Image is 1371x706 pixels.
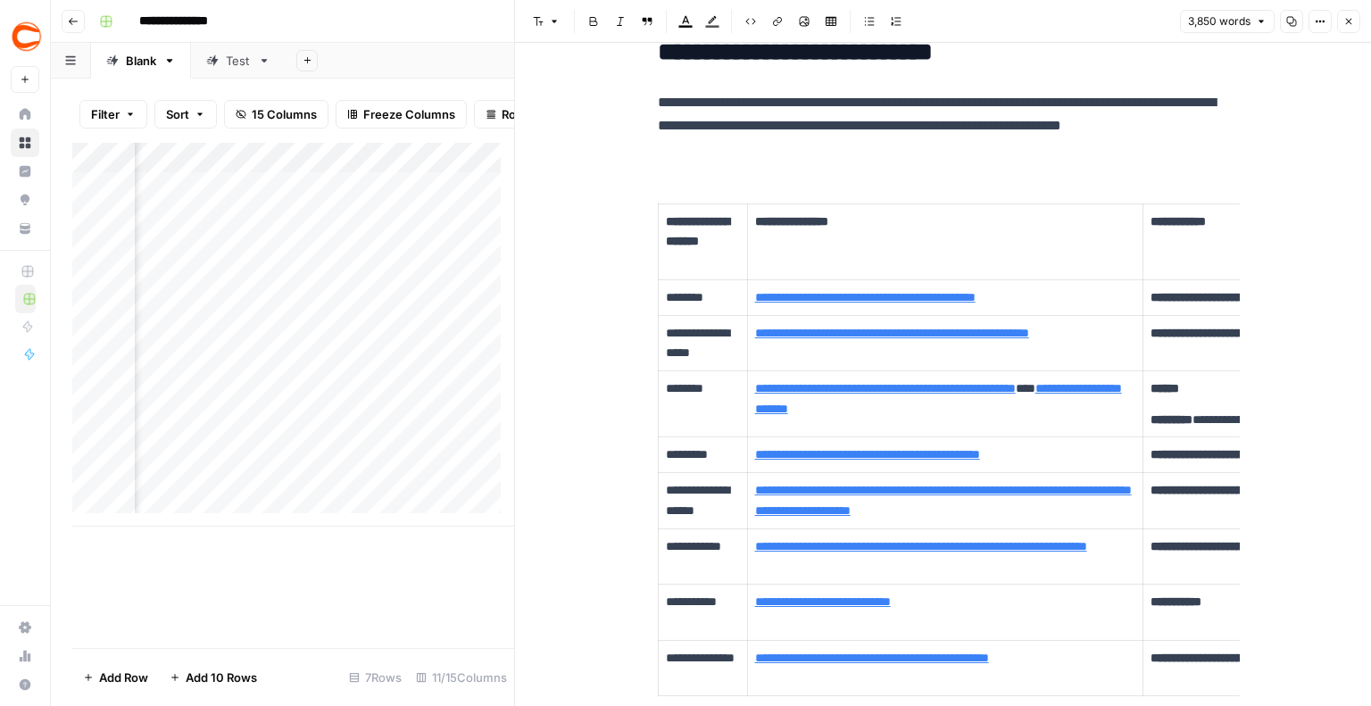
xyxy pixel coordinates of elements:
[336,100,467,129] button: Freeze Columns
[11,613,39,642] a: Settings
[11,14,39,59] button: Workspace: Covers
[502,105,566,123] span: Row Height
[99,669,148,686] span: Add Row
[252,105,317,123] span: 15 Columns
[72,663,159,692] button: Add Row
[1180,10,1275,33] button: 3,850 words
[11,21,43,53] img: Covers Logo
[226,52,251,70] div: Test
[79,100,147,129] button: Filter
[91,105,120,123] span: Filter
[11,129,39,157] a: Browse
[126,52,156,70] div: Blank
[191,43,286,79] a: Test
[224,100,328,129] button: 15 Columns
[11,670,39,699] button: Help + Support
[363,105,455,123] span: Freeze Columns
[186,669,257,686] span: Add 10 Rows
[11,157,39,186] a: Insights
[154,100,217,129] button: Sort
[11,100,39,129] a: Home
[474,100,577,129] button: Row Height
[91,43,191,79] a: Blank
[409,663,514,692] div: 11/15 Columns
[11,186,39,214] a: Opportunities
[11,214,39,243] a: Your Data
[159,663,268,692] button: Add 10 Rows
[342,663,409,692] div: 7 Rows
[11,642,39,670] a: Usage
[1188,13,1251,29] span: 3,850 words
[166,105,189,123] span: Sort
